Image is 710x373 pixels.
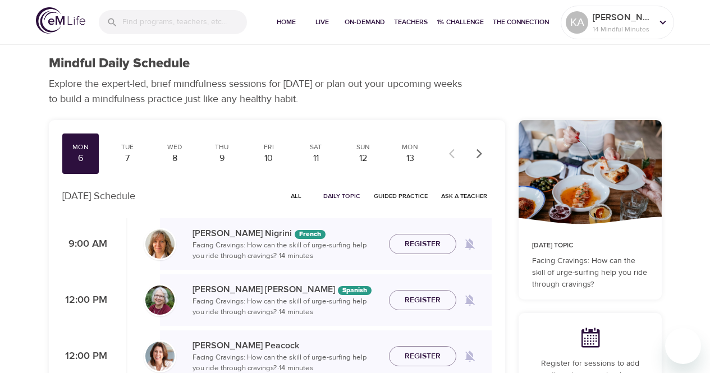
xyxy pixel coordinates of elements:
[396,152,424,165] div: 13
[665,328,701,364] iframe: Button to launch messaging window
[67,142,95,152] div: Mon
[349,142,377,152] div: Sun
[437,187,492,205] button: Ask a Teacher
[145,342,175,371] img: Susan_Peacock-min.jpg
[389,290,456,311] button: Register
[396,142,424,152] div: Mon
[456,287,483,314] span: Remind me when a class goes live every Monday at 12:00 PM
[566,11,588,34] div: KA
[62,237,107,252] p: 9:00 AM
[278,187,314,205] button: All
[319,187,365,205] button: Daily Topic
[295,230,326,239] div: The episodes in this programs will be in French
[49,56,190,72] h1: Mindful Daily Schedule
[193,240,380,262] p: Facing Cravings: How can the skill of urge-surfing help you ride through cravings? · 14 minutes
[161,142,189,152] div: Wed
[338,286,372,295] div: The episodes in this programs will be in Spanish
[208,152,236,165] div: 9
[456,231,483,257] span: Remind me when a class goes live every Monday at 9:00 AM
[532,241,648,251] p: [DATE] Topic
[456,343,483,370] span: Remind me when a class goes live every Monday at 12:00 PM
[255,142,283,152] div: Fri
[161,152,189,165] div: 8
[532,255,648,291] p: Facing Cravings: How can the skill of urge-surfing help you ride through cravings?
[113,152,141,165] div: 7
[283,191,310,201] span: All
[49,76,470,107] p: Explore the expert-led, brief mindfulness sessions for [DATE] or plan out your upcoming weeks to ...
[593,11,652,24] p: [PERSON_NAME]
[345,16,385,28] span: On-Demand
[145,285,175,315] img: Bernice_Moore_min.jpg
[255,152,283,165] div: 10
[193,227,380,240] p: [PERSON_NAME] Nigrini
[193,296,380,318] p: Facing Cravings: How can the skill of urge-surfing help you ride through cravings? · 14 minutes
[323,191,360,201] span: Daily Topic
[36,7,85,34] img: logo
[349,152,377,165] div: 12
[389,346,456,367] button: Register
[389,234,456,255] button: Register
[369,187,432,205] button: Guided Practice
[67,152,95,165] div: 6
[405,293,441,307] span: Register
[394,16,428,28] span: Teachers
[193,283,380,296] p: [PERSON_NAME] [PERSON_NAME]
[405,237,441,251] span: Register
[405,349,441,363] span: Register
[273,16,300,28] span: Home
[193,339,380,352] p: [PERSON_NAME] Peacock
[62,293,107,308] p: 12:00 PM
[62,349,107,364] p: 12:00 PM
[145,229,175,259] img: MelissaNigiri.jpg
[62,188,135,204] p: [DATE] Schedule
[208,142,236,152] div: Thu
[302,142,330,152] div: Sat
[302,152,330,165] div: 11
[437,16,484,28] span: 1% Challenge
[309,16,336,28] span: Live
[122,10,247,34] input: Find programs, teachers, etc...
[441,191,487,201] span: Ask a Teacher
[593,24,652,34] p: 14 Mindful Minutes
[374,191,428,201] span: Guided Practice
[493,16,549,28] span: The Connection
[113,142,141,152] div: Tue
